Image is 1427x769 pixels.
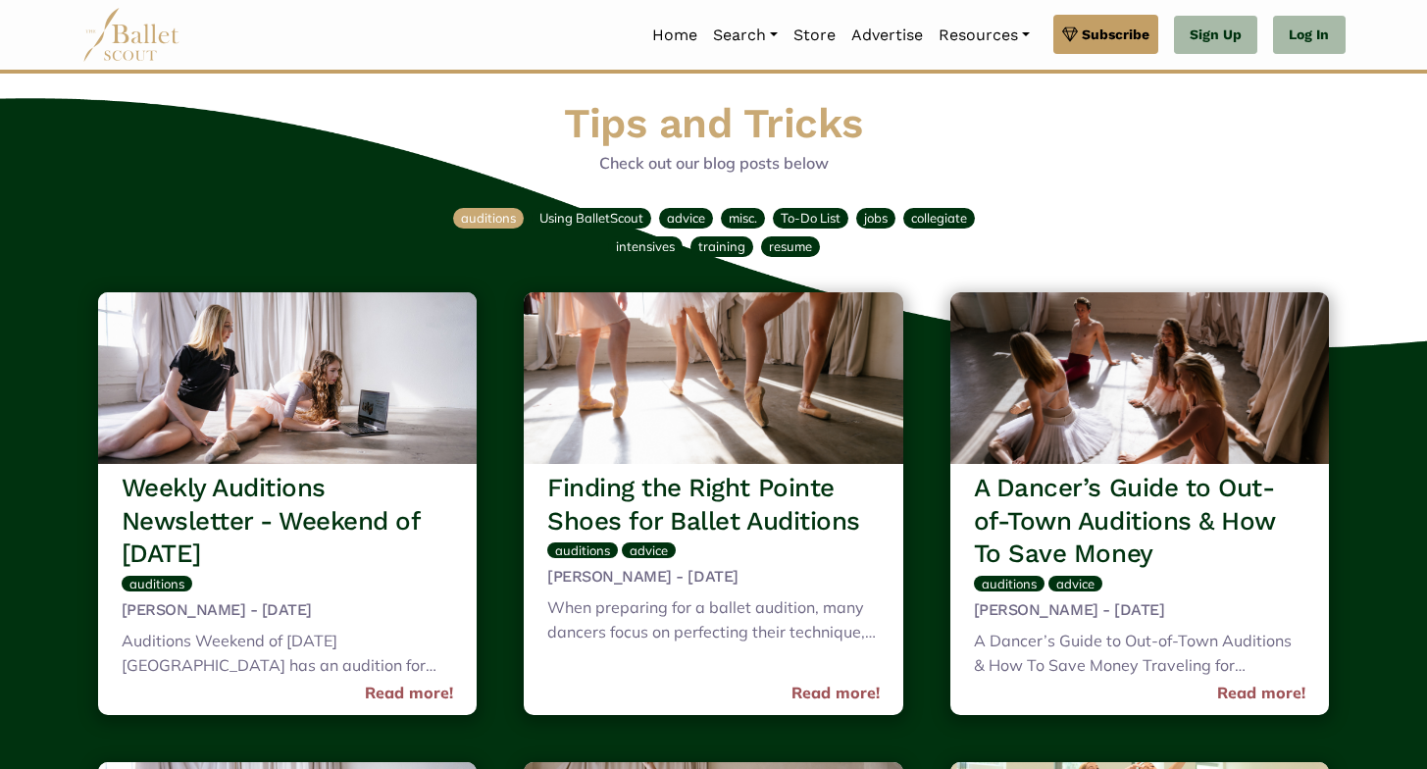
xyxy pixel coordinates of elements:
[974,629,1306,683] div: A Dancer’s Guide to Out-of-Town Auditions & How To Save Money Traveling for auditions can be both...
[555,542,610,558] span: auditions
[974,472,1306,571] h3: A Dancer’s Guide to Out-of-Town Auditions & How To Save Money
[729,210,757,226] span: misc.
[982,576,1037,591] span: auditions
[129,576,184,591] span: auditions
[90,151,1338,177] p: Check out our blog posts below
[1062,24,1078,45] img: gem.svg
[786,15,843,56] a: Store
[705,15,786,56] a: Search
[547,567,880,588] h5: [PERSON_NAME] - [DATE]
[974,600,1306,621] h5: [PERSON_NAME] - [DATE]
[698,238,745,254] span: training
[122,600,454,621] h5: [PERSON_NAME] - [DATE]
[791,681,880,706] a: Read more!
[524,292,903,464] img: header_image.img
[1056,576,1095,591] span: advice
[547,595,880,649] div: When preparing for a ballet audition, many dancers focus on perfecting their technique, refining ...
[1082,24,1149,45] span: Subscribe
[90,97,1338,151] h1: Tips and Tricks
[864,210,888,226] span: jobs
[98,292,478,464] img: header_image.img
[122,472,454,571] h3: Weekly Auditions Newsletter - Weekend of [DATE]
[769,238,812,254] span: resume
[644,15,705,56] a: Home
[1217,681,1305,706] a: Read more!
[630,542,668,558] span: advice
[365,681,453,706] a: Read more!
[461,210,516,226] span: auditions
[843,15,931,56] a: Advertise
[931,15,1038,56] a: Resources
[950,292,1330,464] img: header_image.img
[1273,16,1345,55] a: Log In
[781,210,841,226] span: To-Do List
[1053,15,1158,54] a: Subscribe
[122,629,454,683] div: Auditions Weekend of [DATE] [GEOGRAPHIC_DATA] has an audition for admittance into the Dance Depar...
[667,210,705,226] span: advice
[539,210,643,226] span: Using BalletScout
[547,472,880,538] h3: Finding the Right Pointe Shoes for Ballet Auditions
[911,210,967,226] span: collegiate
[616,238,675,254] span: intensives
[1174,16,1257,55] a: Sign Up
